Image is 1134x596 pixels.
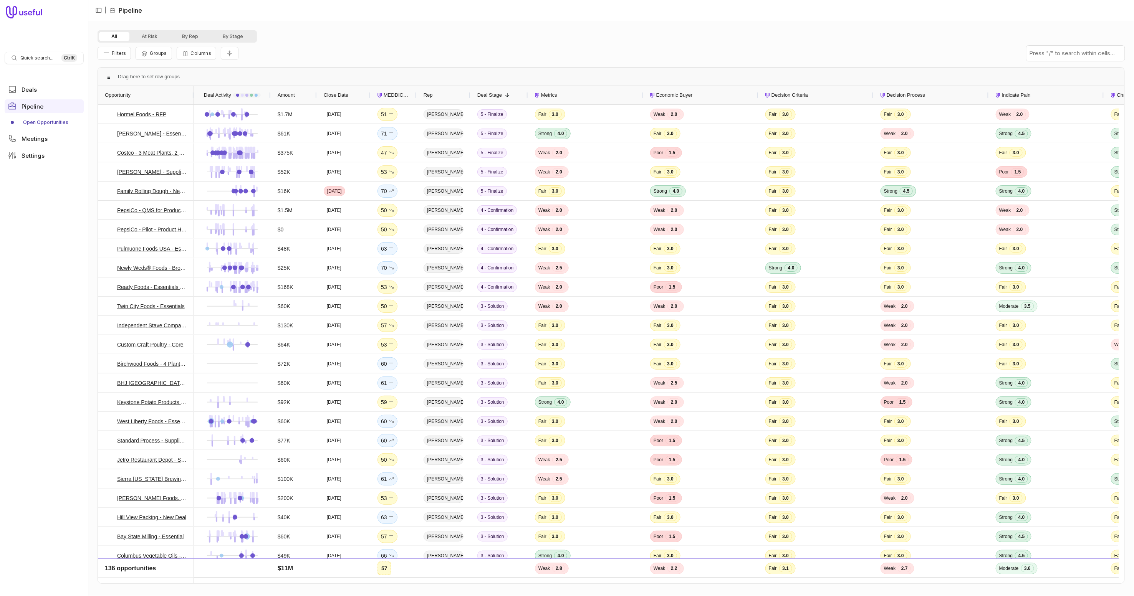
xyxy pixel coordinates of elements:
[654,207,665,213] span: Weak
[424,340,464,350] span: [PERSON_NAME]
[999,150,1007,156] span: Fair
[552,302,565,310] span: 2.0
[381,187,394,196] div: 70
[327,130,341,137] time: [DATE]
[1114,169,1128,175] span: Strong
[1026,46,1125,61] input: Press "/" to search within cells...
[771,91,808,100] span: Decision Criteria
[389,359,394,368] span: No change
[667,111,680,118] span: 2.0
[769,207,777,213] span: Fair
[779,226,792,233] span: 3.0
[381,167,394,177] div: 53
[884,188,897,194] span: Strong
[278,148,293,157] div: $375K
[117,551,187,560] a: Columbus Vegetable Oils - Supplier + Starter
[477,263,517,273] span: 4 - Confirmation
[381,340,394,349] div: 53
[538,207,550,213] span: Weak
[327,226,341,233] time: [DATE]
[1114,284,1122,290] span: Fair
[894,245,907,253] span: 3.0
[381,244,394,253] div: 63
[117,110,166,119] a: Hormel Foods - RFP
[769,303,777,309] span: Fair
[769,361,777,367] span: Fair
[884,322,896,329] span: Weak
[117,417,187,426] a: West Liberty Foods - Essential (1-3 Sites)
[104,6,106,15] span: |
[1114,322,1122,329] span: Fair
[117,263,187,272] a: Newly Weds® Foods - Broadview Facility Essential
[779,360,792,368] span: 3.0
[424,148,464,158] span: [PERSON_NAME]
[477,244,517,254] span: 4 - Confirmation
[894,168,907,176] span: 3.0
[477,129,507,139] span: 5 - Finalize
[884,342,896,348] span: Weak
[327,111,341,117] time: [DATE]
[654,111,665,117] span: Weak
[549,360,562,368] span: 3.0
[477,359,508,369] span: 3 - Solution
[769,322,777,329] span: Fair
[999,342,1007,348] span: Fair
[136,47,172,60] button: Group Pipeline
[779,206,792,214] span: 3.0
[656,91,693,100] span: Economic Buyer
[381,302,394,311] div: 50
[389,340,394,349] span: No change
[881,86,982,104] div: Decision Process
[769,111,777,117] span: Fair
[389,110,394,119] span: No change
[477,109,507,119] span: 5 - Finalize
[99,32,129,41] button: All
[477,301,508,311] span: 3 - Solution
[549,245,562,253] span: 3.0
[654,226,665,233] span: Weak
[117,532,184,541] a: Bay State Milling - Essential
[93,5,104,16] button: Collapse sidebar
[381,225,394,234] div: 50
[424,320,464,330] span: [PERSON_NAME]
[424,109,464,119] span: [PERSON_NAME]
[898,130,911,137] span: 2.0
[785,264,798,272] span: 4.0
[894,226,907,233] span: 3.0
[327,207,341,213] time: [DATE]
[999,111,1011,117] span: Weak
[999,284,1007,290] span: Fair
[996,86,1097,104] div: Indicate Pain
[1010,149,1023,157] span: 3.0
[278,244,290,253] div: $48K
[22,87,37,92] span: Deals
[549,322,562,329] span: 3.0
[112,50,126,56] span: Filters
[324,91,348,100] span: Close Date
[769,226,777,233] span: Fair
[999,246,1007,252] span: Fair
[477,167,507,177] span: 5 - Finalize
[1114,130,1128,137] span: Strong
[117,302,185,311] a: Twin City Foods - Essentials
[669,187,682,195] span: 4.0
[278,321,293,330] div: $130K
[884,130,896,137] span: Weak
[538,246,546,252] span: Fair
[1114,246,1122,252] span: Fair
[191,50,211,56] span: Columns
[327,342,341,348] time: [DATE]
[1013,226,1026,233] span: 2.0
[654,246,662,252] span: Fair
[381,129,394,138] div: 71
[278,187,290,196] div: $16K
[999,169,1009,175] span: Poor
[424,263,464,273] span: [PERSON_NAME]
[477,205,517,215] span: 4 - Confirmation
[129,32,170,41] button: At Risk
[377,86,410,104] div: MEDDICC Score
[999,226,1011,233] span: Weak
[1015,187,1028,195] span: 4.0
[894,283,907,291] span: 3.0
[884,226,892,233] span: Fair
